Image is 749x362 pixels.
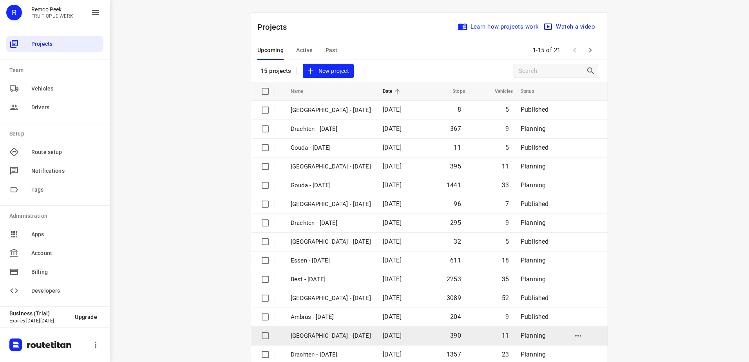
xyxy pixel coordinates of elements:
input: Search projects [519,65,586,77]
span: [DATE] [383,181,402,189]
span: 7 [505,200,509,208]
span: Status [521,87,545,96]
p: Expires [DATE][DATE] [9,318,69,324]
span: 611 [450,257,461,264]
p: Gouda - Tuesday [291,181,371,190]
p: Drachten - [DATE] [291,125,371,134]
div: Search [586,66,598,76]
div: Tags [6,182,103,197]
p: [GEOGRAPHIC_DATA] - [DATE] [291,294,371,303]
button: New project [303,64,354,78]
span: 5 [505,144,509,151]
span: 23 [502,351,509,358]
span: 11 [454,144,461,151]
span: Upgrade [75,314,97,320]
span: 33 [502,181,509,189]
span: Vehicles [485,87,513,96]
span: 52 [502,294,509,302]
span: New project [308,66,349,76]
span: Upcoming [257,45,284,55]
p: [GEOGRAPHIC_DATA] - [DATE] [291,106,371,115]
span: 11 [502,163,509,170]
span: Published [521,106,549,113]
p: FRUIT OP JE WERK [31,13,73,19]
span: Account [31,249,100,257]
span: Developers [31,287,100,295]
span: [DATE] [383,163,402,170]
span: Past [326,45,338,55]
p: Drachten - Tuesday [291,219,371,228]
div: Projects [6,36,103,52]
span: 9 [505,125,509,132]
span: Planning [521,125,546,132]
p: Remco Peek [31,6,73,13]
span: 3089 [447,294,461,302]
p: Administration [9,212,103,220]
span: Planning [521,351,546,358]
span: 35 [502,275,509,283]
span: Notifications [31,167,100,175]
span: Planning [521,257,546,264]
div: Drivers [6,100,103,115]
span: Published [521,294,549,302]
div: Vehicles [6,81,103,96]
span: [DATE] [383,294,402,302]
span: Apps [31,230,100,239]
p: 15 projects [261,67,291,74]
p: [GEOGRAPHIC_DATA] - [DATE] [291,162,371,171]
span: Planning [521,332,546,339]
p: Drachten - Monday [291,350,371,359]
span: Vehicles [31,85,100,93]
div: Route setup [6,144,103,160]
span: 9 [505,219,509,226]
span: 367 [450,125,461,132]
div: Apps [6,226,103,242]
span: Tags [31,186,100,194]
div: Developers [6,283,103,299]
span: 32 [454,238,461,245]
span: 395 [450,163,461,170]
span: Published [521,144,549,151]
span: [DATE] [383,125,402,132]
span: 295 [450,219,461,226]
p: Best - [DATE] [291,275,371,284]
span: Published [521,238,549,245]
span: 8 [458,106,461,113]
p: Team [9,66,103,74]
span: 9 [505,313,509,320]
span: [DATE] [383,106,402,113]
div: R [6,5,22,20]
p: Ambius - [DATE] [291,313,371,322]
span: 18 [502,257,509,264]
span: [DATE] [383,200,402,208]
span: Planning [521,181,546,189]
button: Upgrade [69,310,103,324]
span: Planning [521,163,546,170]
p: Projects [257,21,293,33]
span: 2253 [447,275,461,283]
span: [DATE] [383,313,402,320]
span: [DATE] [383,332,402,339]
p: [GEOGRAPHIC_DATA] - [DATE] [291,331,371,340]
p: Gemeente Rotterdam - Monday [291,237,371,246]
p: Setup [9,130,103,138]
span: [DATE] [383,275,402,283]
span: Next Page [583,42,598,58]
span: 1441 [447,181,461,189]
span: Published [521,200,549,208]
p: Essen - Monday [291,256,371,265]
span: 5 [505,106,509,113]
span: 204 [450,313,461,320]
span: Previous Page [567,42,583,58]
span: [DATE] [383,238,402,245]
div: Account [6,245,103,261]
div: Notifications [6,163,103,179]
span: Published [521,313,549,320]
span: Stops [442,87,465,96]
span: [DATE] [383,351,402,358]
span: Projects [31,40,100,48]
span: Name [291,87,313,96]
span: 11 [502,332,509,339]
span: 96 [454,200,461,208]
span: Planning [521,275,546,283]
